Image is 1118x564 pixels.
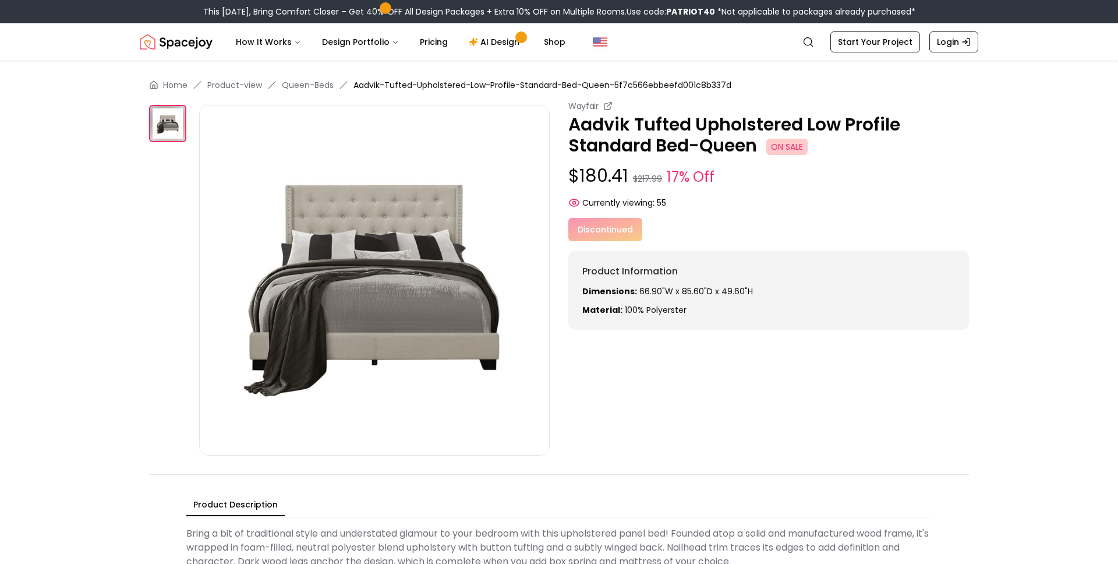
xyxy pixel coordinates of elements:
h6: Product Information [582,265,955,279]
a: Start Your Project [830,31,920,52]
img: https://storage.googleapis.com/spacejoy-main/assets/5f7c566ebbeefd001c8b337d/product_0_1273hnnjni6m [199,105,550,456]
nav: Main [227,30,575,54]
a: Login [929,31,978,52]
a: Shop [535,30,575,54]
a: Queen-Beds [282,79,334,91]
p: $180.41 [568,165,969,188]
small: $217.99 [633,173,662,185]
p: Aadvik Tufted Upholstered Low Profile Standard Bed-Queen [568,114,969,156]
b: PATRIOT40 [666,6,715,17]
strong: Material: [582,304,622,316]
img: https://storage.googleapis.com/spacejoy-main/assets/5f7c566ebbeefd001c8b337d/product_0_1273hnnjni6m [149,105,186,142]
span: *Not applicable to packages already purchased* [715,6,915,17]
small: 17% Off [667,167,714,188]
a: Spacejoy [140,30,213,54]
a: Product-view [207,79,262,91]
a: Pricing [411,30,457,54]
a: AI Design [459,30,532,54]
span: 100% polyerster [625,304,687,316]
img: United States [593,35,607,49]
p: 66.90"W x 85.60"D x 49.60"H [582,285,955,297]
span: Aadvik-Tufted-Upholstered-Low-Profile-Standard-Bed-Queen-5f7c566ebbeefd001c8b337d [353,79,731,91]
span: Use code: [627,6,715,17]
nav: Global [140,23,978,61]
img: Spacejoy Logo [140,30,213,54]
strong: Dimensions: [582,285,637,297]
a: Home [163,79,187,91]
nav: breadcrumb [149,79,969,91]
button: Design Portfolio [313,30,408,54]
button: How It Works [227,30,310,54]
span: ON SALE [766,139,808,155]
div: This [DATE], Bring Comfort Closer – Get 40% OFF All Design Packages + Extra 10% OFF on Multiple R... [203,6,915,17]
span: Currently viewing: [582,197,654,209]
small: Wayfair [568,100,599,112]
button: Product Description [186,494,285,516]
span: 55 [657,197,666,209]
